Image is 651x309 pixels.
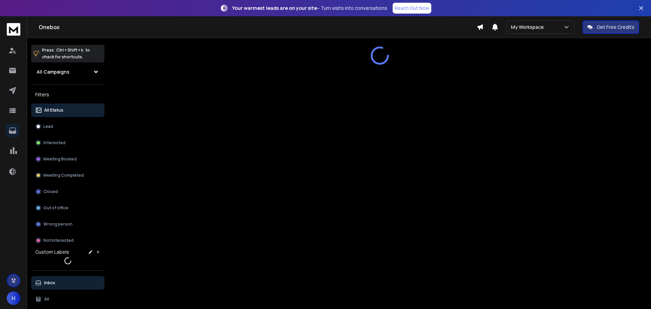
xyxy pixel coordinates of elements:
h1: All Campaigns [37,69,70,75]
strong: Your warmest leads are on your site [232,5,317,11]
h1: Onebox [39,23,477,31]
button: Inbox [31,276,104,290]
button: Interested [31,136,104,150]
button: Meeting Booked [31,152,104,166]
button: Meeting Completed [31,169,104,182]
p: Press to check for shortcuts. [42,47,90,60]
p: All [44,296,49,302]
button: H [7,291,20,305]
h3: Filters [31,90,104,99]
button: Closed [31,185,104,198]
p: All Status [44,108,63,113]
button: Lead [31,120,104,133]
button: Wrong person [31,217,104,231]
button: All Status [31,103,104,117]
img: logo [7,23,20,36]
button: All [31,292,104,306]
button: All Campaigns [31,65,104,79]
span: Ctrl + Shift + k [55,46,84,54]
a: Reach Out Now [393,3,431,14]
p: Not Interested [43,238,74,243]
h3: Custom Labels [35,249,69,255]
button: Out of office [31,201,104,215]
p: – Turn visits into conversations [232,5,387,12]
p: Inbox [44,280,55,286]
button: Not Interested [31,234,104,247]
p: Get Free Credits [597,24,634,31]
p: Meeting Completed [43,173,84,178]
p: Meeting Booked [43,156,77,162]
p: Wrong person [43,221,73,227]
button: Get Free Credits [583,20,639,34]
p: Closed [43,189,58,194]
p: Out of office [43,205,68,211]
p: Lead [43,124,53,129]
p: Interested [43,140,65,146]
p: Reach Out Now [395,5,429,12]
p: My Workspace [511,24,547,31]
